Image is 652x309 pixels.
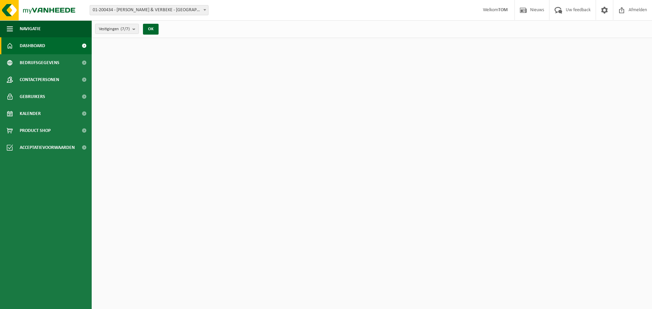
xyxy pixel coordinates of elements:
[498,7,508,13] strong: TOM
[20,71,59,88] span: Contactpersonen
[20,88,45,105] span: Gebruikers
[20,37,45,54] span: Dashboard
[121,27,130,31] count: (7/7)
[143,24,159,35] button: OK
[3,294,113,309] iframe: chat widget
[99,24,130,34] span: Vestigingen
[20,105,41,122] span: Kalender
[90,5,208,15] span: 01-200434 - VULSTEKE & VERBEKE - POPERINGE
[20,54,59,71] span: Bedrijfsgegevens
[20,139,75,156] span: Acceptatievoorwaarden
[20,20,41,37] span: Navigatie
[95,24,139,34] button: Vestigingen(7/7)
[20,122,51,139] span: Product Shop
